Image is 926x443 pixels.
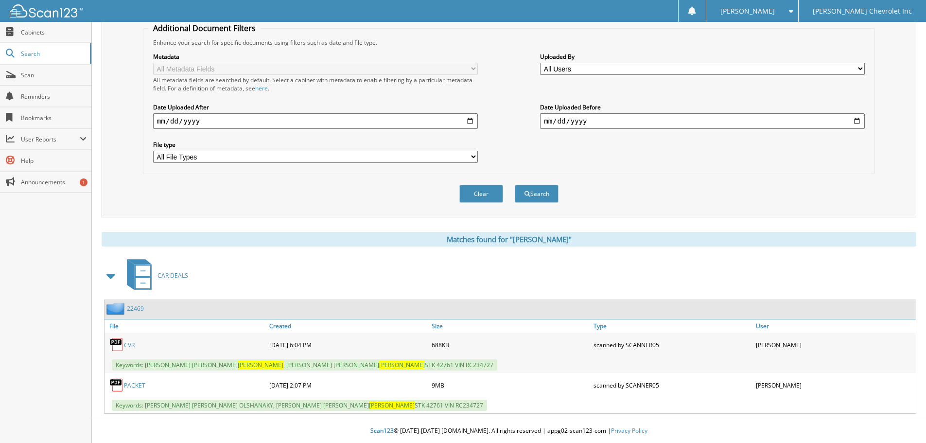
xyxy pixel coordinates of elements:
[21,28,87,36] span: Cabinets
[753,335,916,354] div: [PERSON_NAME]
[753,319,916,333] a: User
[124,381,145,390] a: PACKET
[255,84,268,92] a: here
[148,38,870,47] div: Enhance your search for specific documents using filters such as date and file type.
[153,53,478,61] label: Metadata
[267,335,429,354] div: [DATE] 6:04 PM
[267,375,429,395] div: [DATE] 2:07 PM
[515,185,559,203] button: Search
[153,113,478,129] input: start
[10,4,83,18] img: scan123-logo-white.svg
[591,319,753,333] a: Type
[540,113,865,129] input: end
[379,361,425,369] span: [PERSON_NAME]
[92,419,926,443] div: © [DATE]-[DATE] [DOMAIN_NAME]. All rights reserved | appg02-scan123-com |
[429,375,592,395] div: 9MB
[813,8,912,14] span: [PERSON_NAME] Chevrolet Inc
[21,157,87,165] span: Help
[459,185,503,203] button: Clear
[611,426,647,435] a: Privacy Policy
[591,375,753,395] div: scanned by SCANNER05
[153,103,478,111] label: Date Uploaded After
[102,232,916,247] div: Matches found for "[PERSON_NAME]"
[106,302,127,315] img: folder2.png
[21,92,87,101] span: Reminders
[124,341,135,349] a: CVR
[109,378,124,392] img: PDF.png
[21,114,87,122] span: Bookmarks
[148,23,261,34] legend: Additional Document Filters
[591,335,753,354] div: scanned by SCANNER05
[105,319,267,333] a: File
[370,426,394,435] span: Scan123
[720,8,775,14] span: [PERSON_NAME]
[80,178,87,186] div: 1
[540,53,865,61] label: Uploaded By
[238,361,283,369] span: [PERSON_NAME]
[21,50,85,58] span: Search
[21,178,87,186] span: Announcements
[429,319,592,333] a: Size
[112,359,497,371] span: Keywords: [PERSON_NAME] [PERSON_NAME] , [PERSON_NAME] [PERSON_NAME] STK 42761 VIN RC234727
[21,71,87,79] span: Scan
[127,304,144,313] a: 22469
[157,271,188,280] span: CAR DEALS
[267,319,429,333] a: Created
[109,337,124,352] img: PDF.png
[369,401,415,409] span: [PERSON_NAME]
[753,375,916,395] div: [PERSON_NAME]
[429,335,592,354] div: 688KB
[153,141,478,149] label: File type
[540,103,865,111] label: Date Uploaded Before
[112,400,487,411] span: Keywords: [PERSON_NAME] [PERSON_NAME] OLSHANAKY, [PERSON_NAME] [PERSON_NAME] STK 42761 VIN RC234727
[21,135,80,143] span: User Reports
[121,256,188,295] a: CAR DEALS
[153,76,478,92] div: All metadata fields are searched by default. Select a cabinet with metadata to enable filtering b...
